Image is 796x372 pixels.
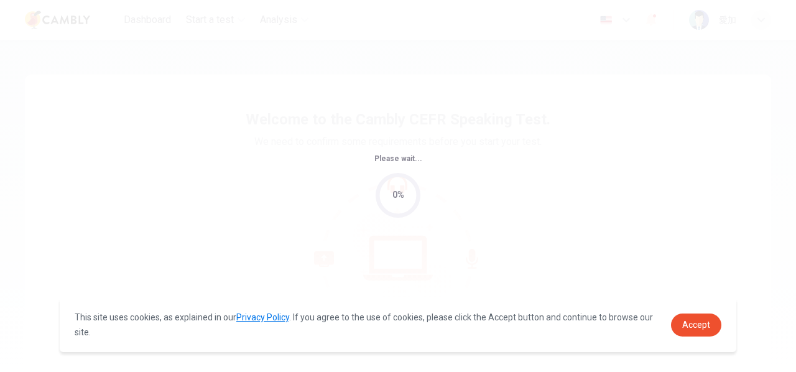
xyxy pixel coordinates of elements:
[682,320,710,330] span: Accept
[236,312,289,322] a: Privacy Policy
[374,154,422,163] span: Please wait...
[392,188,404,202] div: 0%
[671,314,721,337] a: dismiss cookie message
[75,312,653,337] span: This site uses cookies, as explained in our . If you agree to the use of cookies, please click th...
[60,297,736,352] div: cookieconsent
